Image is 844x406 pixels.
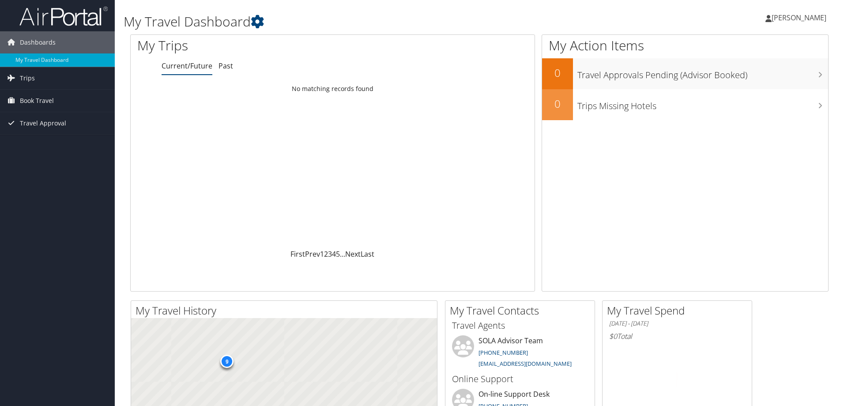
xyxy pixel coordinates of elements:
[479,349,528,357] a: [PHONE_NUMBER]
[328,249,332,259] a: 3
[20,90,54,112] span: Book Travel
[137,36,360,55] h1: My Trips
[340,249,345,259] span: …
[136,303,437,318] h2: My Travel History
[332,249,336,259] a: 4
[542,96,573,111] h2: 0
[448,335,592,372] li: SOLA Advisor Team
[20,31,56,53] span: Dashboards
[452,373,588,385] h3: Online Support
[361,249,374,259] a: Last
[19,6,108,27] img: airportal-logo.png
[20,67,35,89] span: Trips
[542,36,828,55] h1: My Action Items
[542,89,828,120] a: 0Trips Missing Hotels
[577,65,828,81] h3: Travel Approvals Pending (Advisor Booked)
[609,331,617,341] span: $0
[765,4,835,31] a: [PERSON_NAME]
[479,360,572,368] a: [EMAIL_ADDRESS][DOMAIN_NAME]
[450,303,595,318] h2: My Travel Contacts
[305,249,320,259] a: Prev
[345,249,361,259] a: Next
[607,303,752,318] h2: My Travel Spend
[542,65,573,80] h2: 0
[124,12,598,31] h1: My Travel Dashboard
[290,249,305,259] a: First
[542,58,828,89] a: 0Travel Approvals Pending (Advisor Booked)
[609,331,745,341] h6: Total
[162,61,212,71] a: Current/Future
[220,355,234,368] div: 9
[336,249,340,259] a: 5
[131,81,535,97] td: No matching records found
[577,95,828,112] h3: Trips Missing Hotels
[772,13,826,23] span: [PERSON_NAME]
[20,112,66,134] span: Travel Approval
[609,319,745,328] h6: [DATE] - [DATE]
[219,61,233,71] a: Past
[320,249,324,259] a: 1
[324,249,328,259] a: 2
[452,319,588,332] h3: Travel Agents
